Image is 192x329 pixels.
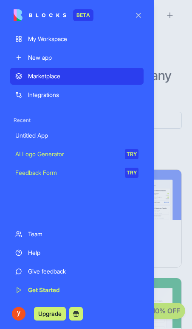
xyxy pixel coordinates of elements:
a: Give feedback [10,263,144,280]
div: Integrations [28,91,138,99]
button: Upgrade [34,307,66,321]
a: Feedback FormTRY [10,164,144,181]
div: Give feedback [28,267,138,276]
div: My Workspace [28,35,138,43]
div: Marketplace [28,72,138,80]
img: logo [14,9,66,21]
a: Marketplace [10,68,144,85]
img: ACg8ocJSDsQ96XgvXcS9V_Lj2tsYKU156M3Pq1jxzoEMLnoSoh2u=s96-c [12,307,25,321]
div: AI Logo Generator [15,150,119,158]
div: TRY [125,168,138,178]
a: Untitled App [10,127,144,144]
a: Upgrade [34,309,66,318]
a: New app [10,49,144,66]
a: BETA [14,9,93,21]
a: My Workspace [10,30,144,47]
div: Get Started [28,286,138,294]
a: Team [10,226,144,243]
a: Get Started [10,282,144,299]
div: TRY [125,149,138,159]
div: Untitled App [15,131,138,140]
div: Team [28,230,138,238]
div: Feedback Form [15,169,119,177]
span: Recent [10,117,144,124]
a: AI Logo GeneratorTRY [10,146,144,163]
div: BETA [73,9,93,21]
div: New app [28,53,138,62]
div: Help [28,249,138,257]
a: Integrations [10,86,144,103]
a: Help [10,244,144,261]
